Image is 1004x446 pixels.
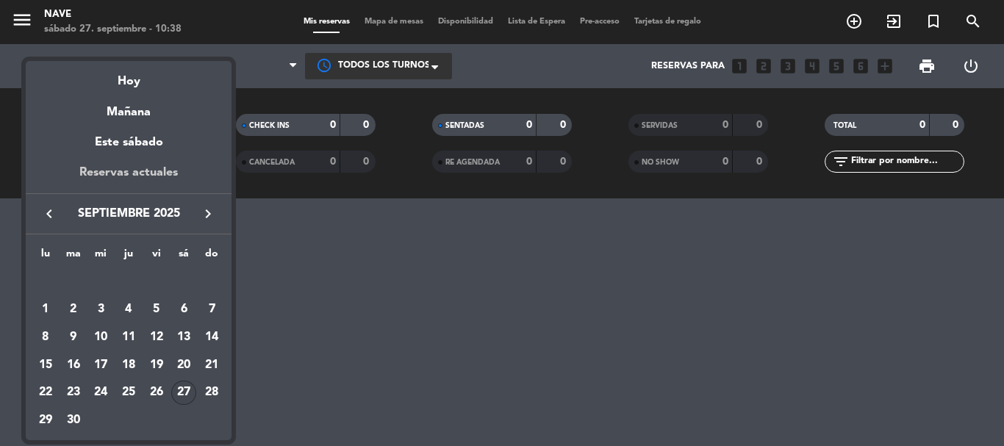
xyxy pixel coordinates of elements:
div: 3 [88,297,113,322]
td: 12 de septiembre de 2025 [143,323,171,351]
div: 5 [144,297,169,322]
div: 6 [171,297,196,322]
div: Este sábado [26,122,232,163]
div: 8 [33,325,58,350]
td: 2 de septiembre de 2025 [60,296,87,324]
div: 9 [61,325,86,350]
td: 10 de septiembre de 2025 [87,323,115,351]
td: 24 de septiembre de 2025 [87,379,115,407]
td: 19 de septiembre de 2025 [143,351,171,379]
td: 14 de septiembre de 2025 [198,323,226,351]
div: Reservas actuales [26,163,232,193]
div: 24 [88,381,113,406]
td: 6 de septiembre de 2025 [171,296,198,324]
div: 26 [144,381,169,406]
div: 14 [199,325,224,350]
td: SEP. [32,268,226,296]
i: keyboard_arrow_right [199,205,217,223]
td: 4 de septiembre de 2025 [115,296,143,324]
th: domingo [198,245,226,268]
td: 23 de septiembre de 2025 [60,379,87,407]
td: 15 de septiembre de 2025 [32,351,60,379]
div: 27 [171,381,196,406]
td: 30 de septiembre de 2025 [60,406,87,434]
th: martes [60,245,87,268]
div: 10 [88,325,113,350]
div: 18 [116,353,141,378]
div: 2 [61,297,86,322]
td: 13 de septiembre de 2025 [171,323,198,351]
th: sábado [171,245,198,268]
div: 13 [171,325,196,350]
td: 21 de septiembre de 2025 [198,351,226,379]
td: 8 de septiembre de 2025 [32,323,60,351]
td: 11 de septiembre de 2025 [115,323,143,351]
div: 20 [171,353,196,378]
div: 21 [199,353,224,378]
div: 19 [144,353,169,378]
td: 20 de septiembre de 2025 [171,351,198,379]
div: 16 [61,353,86,378]
td: 7 de septiembre de 2025 [198,296,226,324]
div: 12 [144,325,169,350]
td: 16 de septiembre de 2025 [60,351,87,379]
div: 7 [199,297,224,322]
td: 17 de septiembre de 2025 [87,351,115,379]
div: 30 [61,408,86,433]
div: 17 [88,353,113,378]
td: 27 de septiembre de 2025 [171,379,198,407]
th: miércoles [87,245,115,268]
td: 26 de septiembre de 2025 [143,379,171,407]
span: septiembre 2025 [62,204,195,223]
td: 29 de septiembre de 2025 [32,406,60,434]
div: 29 [33,408,58,433]
div: 28 [199,381,224,406]
td: 1 de septiembre de 2025 [32,296,60,324]
button: keyboard_arrow_right [195,204,221,223]
td: 25 de septiembre de 2025 [115,379,143,407]
div: 15 [33,353,58,378]
td: 9 de septiembre de 2025 [60,323,87,351]
td: 22 de septiembre de 2025 [32,379,60,407]
th: viernes [143,245,171,268]
div: 25 [116,381,141,406]
td: 28 de septiembre de 2025 [198,379,226,407]
div: Hoy [26,61,232,91]
th: jueves [115,245,143,268]
td: 5 de septiembre de 2025 [143,296,171,324]
div: 22 [33,381,58,406]
div: 23 [61,381,86,406]
div: 11 [116,325,141,350]
button: keyboard_arrow_left [36,204,62,223]
div: Mañana [26,92,232,122]
div: 1 [33,297,58,322]
div: 4 [116,297,141,322]
td: 18 de septiembre de 2025 [115,351,143,379]
th: lunes [32,245,60,268]
i: keyboard_arrow_left [40,205,58,223]
td: 3 de septiembre de 2025 [87,296,115,324]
